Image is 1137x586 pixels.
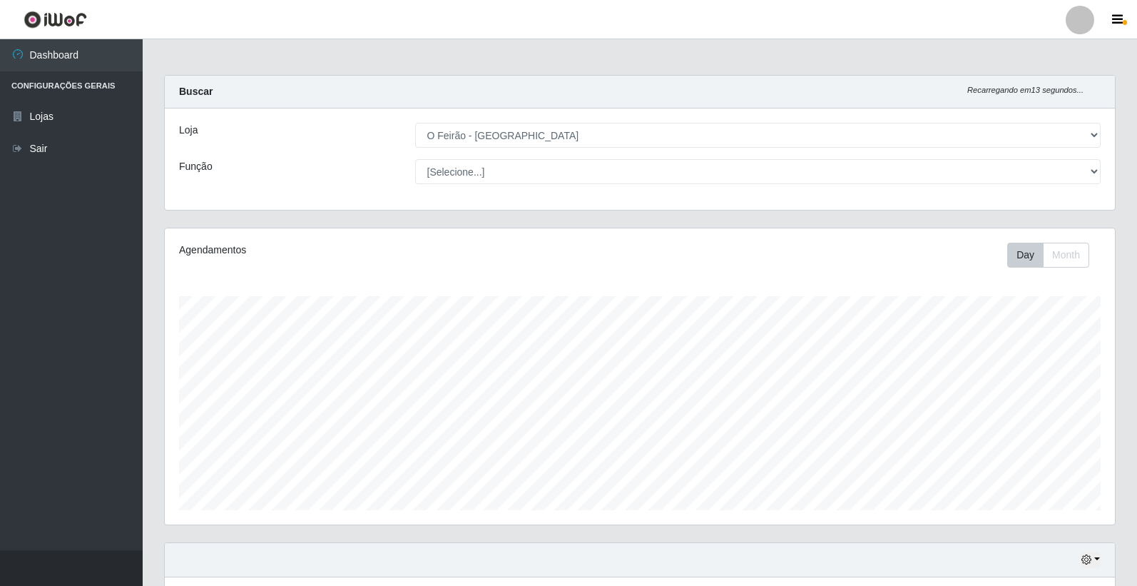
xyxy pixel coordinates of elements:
img: CoreUI Logo [24,11,87,29]
strong: Buscar [179,86,213,97]
i: Recarregando em 13 segundos... [967,86,1084,94]
div: First group [1007,243,1089,268]
label: Função [179,159,213,174]
button: Month [1043,243,1089,268]
button: Day [1007,243,1044,268]
div: Toolbar with button groups [1007,243,1101,268]
label: Loja [179,123,198,138]
div: Agendamentos [179,243,551,258]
